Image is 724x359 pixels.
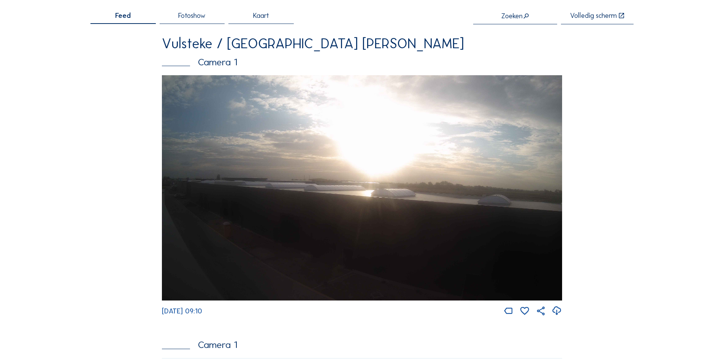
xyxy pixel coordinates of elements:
span: Feed [115,12,131,19]
span: Kaart [253,12,269,19]
div: Camera 1 [162,340,562,350]
span: Fotoshow [178,12,206,19]
div: Camera 1 [162,57,562,67]
div: Volledig scherm [570,12,617,19]
div: Vulsteke / [GEOGRAPHIC_DATA] [PERSON_NAME] [162,37,562,51]
img: Image [162,75,562,300]
span: [DATE] 09:10 [162,307,202,315]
